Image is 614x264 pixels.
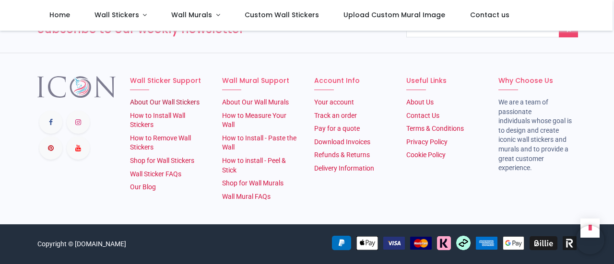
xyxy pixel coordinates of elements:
img: Google Pay [503,236,524,250]
a: Shop for Wall Stickers [130,157,194,164]
h6: Account Info [314,76,392,86]
span: Upload Custom Mural Image [343,10,445,20]
a: How to install - Peel & Stick [222,157,286,174]
h6: Wall Mural Support [222,76,300,86]
h6: Wall Sticker Support [130,76,208,86]
a: Copyright © [DOMAIN_NAME] [37,240,126,248]
a: How to Install - Paste the Wall [222,134,296,151]
a: Track an order [314,112,357,119]
a: How to Install Wall Stickers [130,112,185,129]
a: Pay for a quote [314,125,360,132]
img: Billie [530,236,557,250]
a: About Us​ [406,98,434,106]
a: Contact Us [406,112,439,119]
span: Custom Wall Stickers [245,10,319,20]
img: Klarna [437,236,451,250]
img: Revolut Pay [563,236,577,250]
a: Wall Sticker FAQs [130,170,181,178]
li: We are a team of passionate individuals whose goal is to design and create iconic wall stickers a... [498,98,576,173]
a: Cookie Policy [406,151,446,159]
a: Terms & Conditions [406,125,464,132]
img: PayPal [332,236,351,250]
a: Your account [314,98,354,106]
a: Our Blog [130,183,156,191]
a: Wall Mural FAQs [222,193,271,200]
a: About Our Wall Stickers [130,98,200,106]
a: How to Remove Wall Stickers [130,134,191,151]
a: About Our Wall Murals [222,98,289,106]
img: Apple Pay [356,236,378,250]
h6: Useful Links [406,76,484,86]
span: Wall Murals [171,10,212,20]
span: Wall Stickers [94,10,139,20]
iframe: Brevo live chat [576,226,604,254]
a: How to Measure Your Wall [222,112,286,129]
span: Contact us [470,10,509,20]
img: VISA [383,237,405,250]
img: MasterCard [410,237,432,250]
img: Afterpay Clearpay [456,236,471,250]
a: Download Invoices [314,138,370,146]
img: American Express [476,237,497,250]
a: Delivery Information [314,164,374,172]
a: Privacy Policy [406,138,448,146]
a: Shop for Wall Murals [222,179,283,187]
a: Refunds & Returns [314,151,370,159]
h6: Why Choose Us [498,76,576,86]
span: Home [49,10,70,20]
